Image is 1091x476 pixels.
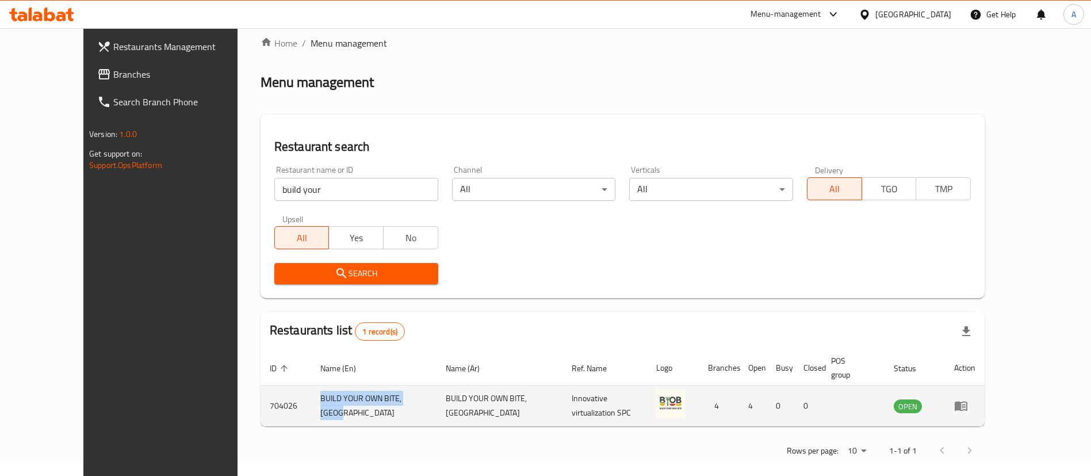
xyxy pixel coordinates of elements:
span: All [280,230,325,246]
td: 4 [699,386,739,427]
a: Restaurants Management [88,33,266,60]
label: Upsell [282,215,304,223]
button: All [274,226,330,249]
span: Name (En) [320,361,371,375]
span: Ref. Name [572,361,622,375]
th: Action [945,351,985,386]
button: Yes [328,226,384,249]
h2: Restaurants list [270,322,405,341]
th: Branches [699,351,739,386]
td: 0 [794,386,822,427]
td: 0 [767,386,794,427]
td: Innovative virtualization SPC [562,386,648,427]
div: All [452,178,616,201]
span: Search Branch Phone [113,95,257,109]
span: No [388,230,434,246]
div: Export file [952,318,980,345]
span: Get support on: [89,146,142,161]
span: Menu management [311,36,387,50]
button: All [807,177,862,200]
li: / [302,36,306,50]
span: Search [284,266,429,281]
span: Yes [334,230,379,246]
a: Branches [88,60,266,88]
button: Search [274,263,438,284]
div: Menu [954,399,975,413]
span: All [812,181,858,197]
th: Logo [647,351,699,386]
nav: breadcrumb [261,36,985,50]
td: 4 [739,386,767,427]
span: 1.0.0 [119,127,137,142]
input: Search for restaurant name or ID.. [274,178,438,201]
div: Rows per page: [843,443,871,460]
label: Delivery [815,166,844,174]
span: TGO [867,181,912,197]
span: 1 record(s) [355,326,404,337]
div: Total records count [355,322,405,341]
a: Search Branch Phone [88,88,266,116]
button: TGO [862,177,917,200]
td: BUILD YOUR OWN BITE, [GEOGRAPHIC_DATA] [437,386,562,427]
span: POS group [831,354,871,382]
th: Busy [767,351,794,386]
p: 1-1 of 1 [889,444,917,458]
span: Name (Ar) [446,361,495,375]
a: Home [261,36,297,50]
button: TMP [916,177,971,200]
span: Branches [113,67,257,81]
div: [GEOGRAPHIC_DATA] [875,8,951,21]
button: No [383,226,438,249]
span: Restaurants Management [113,40,257,54]
div: Menu-management [751,7,821,21]
span: TMP [921,181,966,197]
td: 704026 [261,386,311,427]
span: A [1071,8,1076,21]
table: enhanced table [261,351,985,427]
td: BUILD YOUR OWN BITE, [GEOGRAPHIC_DATA] [311,386,437,427]
h2: Restaurant search [274,138,971,155]
span: Status [894,361,931,375]
span: ID [270,361,292,375]
div: All [629,178,793,201]
span: OPEN [894,400,922,413]
h2: Menu management [261,73,374,92]
a: Support.OpsPlatform [89,158,162,173]
th: Open [739,351,767,386]
th: Closed [794,351,822,386]
p: Rows per page: [787,444,839,458]
span: Version: [89,127,117,142]
img: BUILD YOUR OWN BITE, Ghala [656,389,685,418]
